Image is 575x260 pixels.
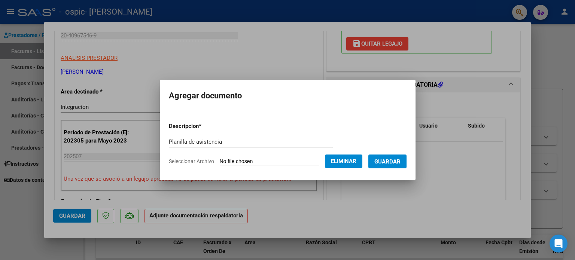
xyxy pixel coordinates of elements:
button: Guardar [368,155,407,168]
h2: Agregar documento [169,89,407,103]
div: Open Intercom Messenger [550,235,568,253]
span: Guardar [374,158,401,165]
button: Eliminar [325,155,362,168]
span: Eliminar [331,158,356,165]
p: Descripcion [169,122,240,131]
span: Seleccionar Archivo [169,158,214,164]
